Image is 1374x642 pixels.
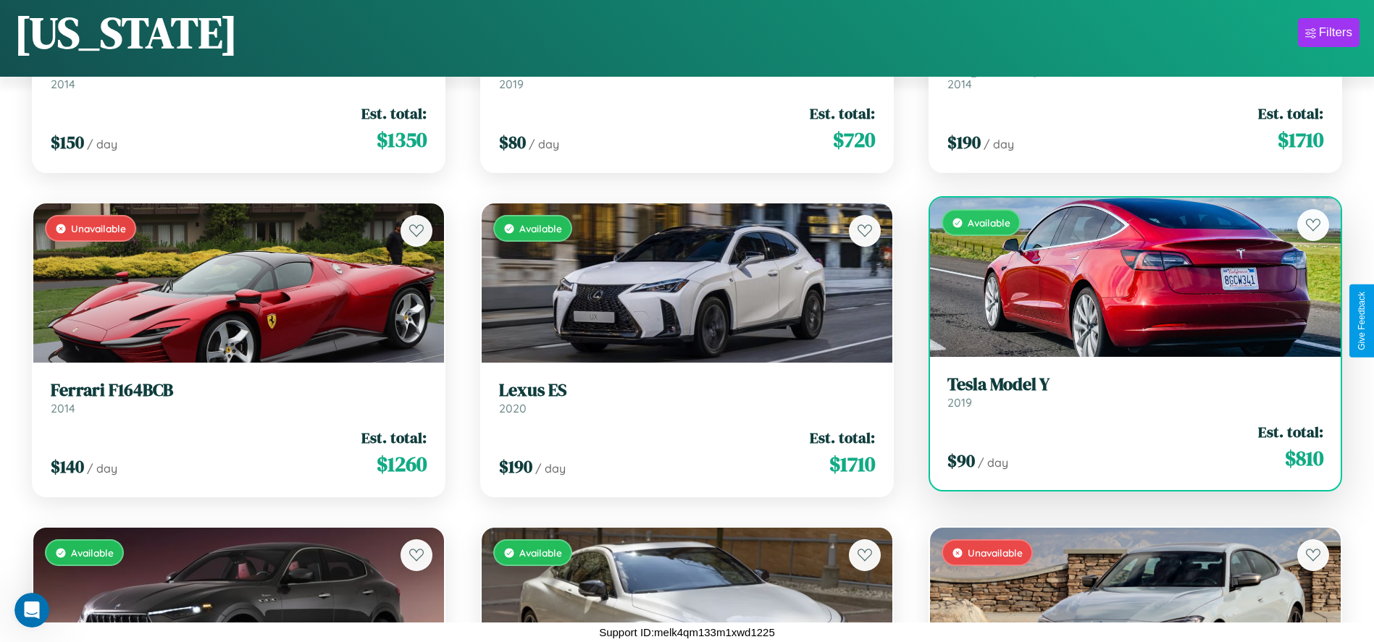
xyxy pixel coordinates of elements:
span: 2014 [947,77,972,91]
span: $ 140 [51,455,84,478]
span: 2014 [51,77,75,91]
h3: Ferrari F164BCB [51,380,427,401]
span: Unavailable [71,222,126,235]
span: Available [519,222,562,235]
span: Est. total: [1258,103,1323,124]
div: Filters [1319,25,1352,40]
span: $ 720 [833,125,875,154]
h3: Tesla Model Y [947,374,1323,395]
span: 2019 [947,395,972,410]
span: / day [535,461,566,476]
span: $ 810 [1285,444,1323,473]
span: $ 1350 [377,125,427,154]
span: Available [519,546,562,559]
span: Est. total: [361,427,427,448]
a: Lexus ES2020 [499,380,875,415]
span: $ 150 [51,130,84,154]
span: 2014 [51,401,75,415]
div: Give Feedback [1357,292,1367,350]
span: / day [87,137,117,151]
span: $ 1710 [1278,125,1323,154]
a: Tesla Model Y2019 [947,374,1323,410]
span: 2020 [499,401,527,415]
iframe: Intercom live chat [14,593,49,628]
span: Est. total: [810,427,875,448]
span: / day [529,137,559,151]
span: / day [87,461,117,476]
span: Est. total: [361,103,427,124]
span: Est. total: [810,103,875,124]
span: Est. total: [1258,421,1323,442]
span: $ 190 [499,455,532,478]
span: $ 190 [947,130,981,154]
p: Support ID: melk4qm133m1xwd1225 [599,622,775,642]
span: Available [968,216,1010,229]
span: / day [984,137,1014,151]
h3: Lexus ES [499,380,875,401]
span: $ 1710 [829,449,875,478]
span: 2019 [499,77,524,91]
span: Unavailable [968,546,1023,559]
span: $ 80 [499,130,526,154]
button: Filters [1298,18,1360,47]
span: $ 1260 [377,449,427,478]
a: Ferrari F164BCB2014 [51,380,427,415]
h1: [US_STATE] [14,3,238,62]
span: $ 90 [947,449,975,473]
span: Available [71,546,114,559]
span: / day [978,455,1008,470]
